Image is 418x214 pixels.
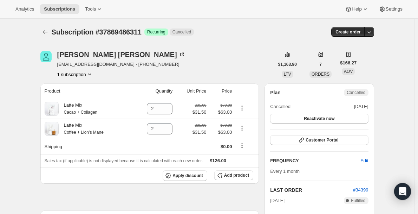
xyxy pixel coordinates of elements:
a: #34399 [353,187,368,193]
span: Help [352,6,361,12]
button: Edit [356,155,372,166]
small: $35.00 [195,103,206,107]
span: $166.27 [340,59,357,67]
small: Coffee + Lion’s Mane [64,130,104,135]
span: Every 1 month [270,169,300,174]
button: Product actions [236,124,248,132]
div: Open Intercom Messenger [394,183,411,200]
span: $31.50 [192,109,207,116]
th: Shipping [40,139,133,154]
button: Analytics [11,4,38,14]
span: AOV [344,69,353,74]
span: Edit [360,157,368,164]
span: Add product [224,172,249,178]
th: Unit Price [175,83,208,99]
small: $70.00 [220,123,232,127]
button: 7 [315,59,326,69]
th: Quantity [132,83,175,99]
span: $31.50 [192,129,207,136]
span: $0.00 [221,144,232,149]
span: Apply discount [172,173,203,178]
span: Subscription #37869486311 [52,28,142,36]
button: $1,163.90 [274,59,301,69]
button: Tools [81,4,107,14]
button: Create order [331,27,365,37]
span: [DATE] [354,103,368,110]
button: Apply discount [163,170,207,181]
span: $1,163.90 [278,62,297,67]
button: Settings [374,4,407,14]
span: Cancelled [347,90,365,95]
span: [EMAIL_ADDRESS][DOMAIN_NAME] · [PHONE_NUMBER] [57,61,185,68]
span: Sales tax (if applicable) is not displayed because it is calculated with each new order. [45,158,203,163]
span: Settings [386,6,403,12]
span: Margaret Speakman [40,51,52,62]
div: Latte Mix [59,102,98,116]
button: Product actions [236,104,248,112]
span: $63.00 [211,129,232,136]
span: $126.00 [210,158,226,163]
button: Subscriptions [40,27,50,37]
button: Shipping actions [236,142,248,150]
span: Subscriptions [44,6,75,12]
h2: Plan [270,89,281,96]
small: $70.00 [220,103,232,107]
span: $63.00 [211,109,232,116]
img: product img [45,102,59,116]
button: Add product [214,170,253,180]
button: Subscriptions [40,4,79,14]
button: Help [341,4,373,14]
small: $35.00 [195,123,206,127]
span: Tools [85,6,96,12]
span: Reactivate now [304,116,334,121]
th: Product [40,83,133,99]
h2: LAST ORDER [270,187,353,194]
button: Reactivate now [270,114,368,124]
span: Cancelled [270,103,290,110]
img: product img [45,122,59,136]
span: ORDERS [312,72,329,77]
span: Customer Portal [306,137,338,143]
button: Customer Portal [270,135,368,145]
span: Fulfilled [351,198,365,203]
span: Create order [335,29,360,35]
div: [PERSON_NAME] [PERSON_NAME] [57,51,185,58]
span: Analytics [15,6,34,12]
span: Recurring [147,29,165,35]
span: Cancelled [172,29,191,35]
h2: FREQUENCY [270,157,360,164]
button: Product actions [57,71,93,78]
span: [DATE] [270,197,285,204]
span: LTV [284,72,291,77]
div: Latte Mix [59,122,104,136]
button: #34399 [353,187,368,194]
small: Cacao + Collagen [64,110,98,115]
th: Price [209,83,234,99]
span: 7 [319,62,322,67]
